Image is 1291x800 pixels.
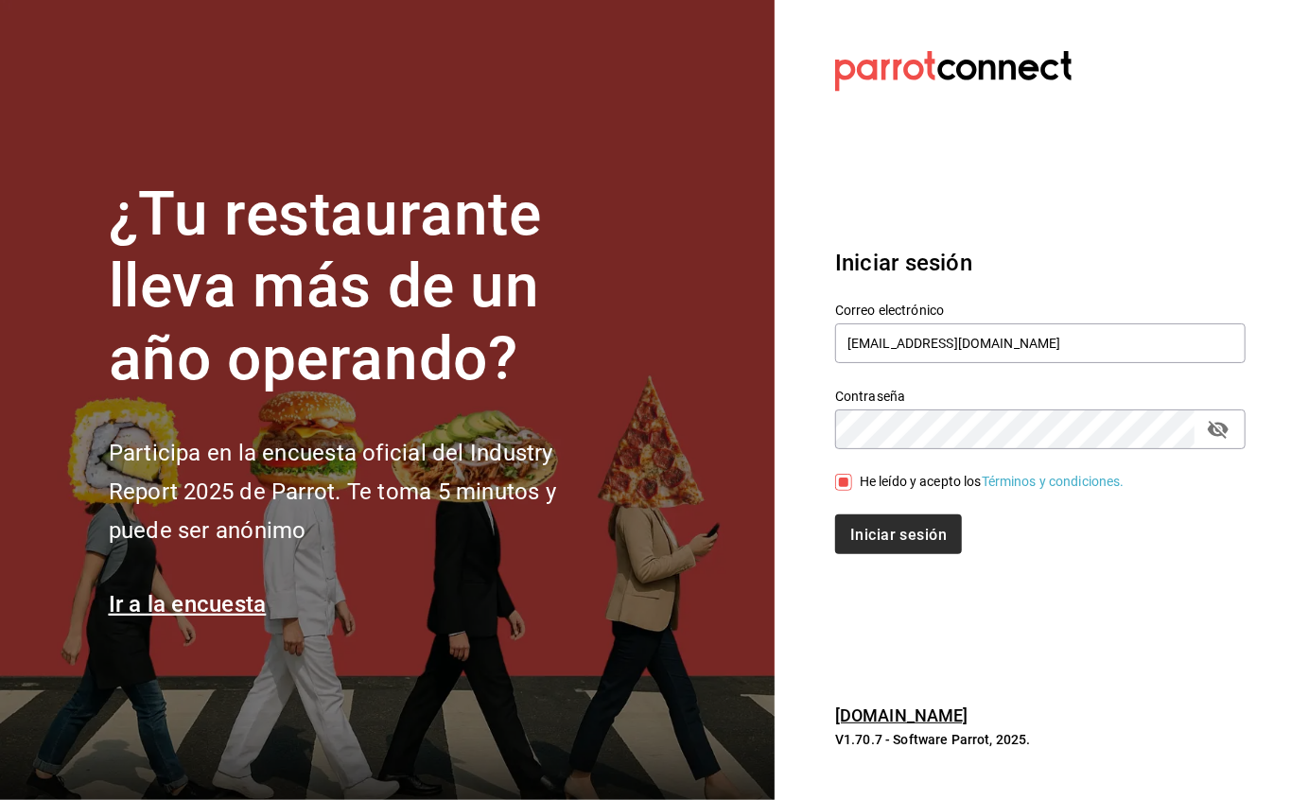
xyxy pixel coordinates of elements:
[1202,413,1234,445] button: campo de contraseña
[835,323,1246,363] input: Ingresa tu correo electrónico
[860,474,982,489] font: He leído y acepto los
[109,440,556,544] font: Participa en la encuesta oficial del Industry Report 2025 de Parrot. Te toma 5 minutos y puede se...
[835,303,944,318] font: Correo electrónico
[835,732,1031,747] font: V1.70.7 - Software Parrot, 2025.
[835,705,968,725] a: [DOMAIN_NAME]
[835,250,972,276] font: Iniciar sesión
[109,179,542,395] font: ¿Tu restaurante lleva más de un año operando?
[835,514,962,554] button: Iniciar sesión
[109,591,267,617] a: Ir a la encuesta
[982,474,1125,489] a: Términos y condiciones.
[835,389,905,404] font: Contraseña
[850,526,947,544] font: Iniciar sesión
